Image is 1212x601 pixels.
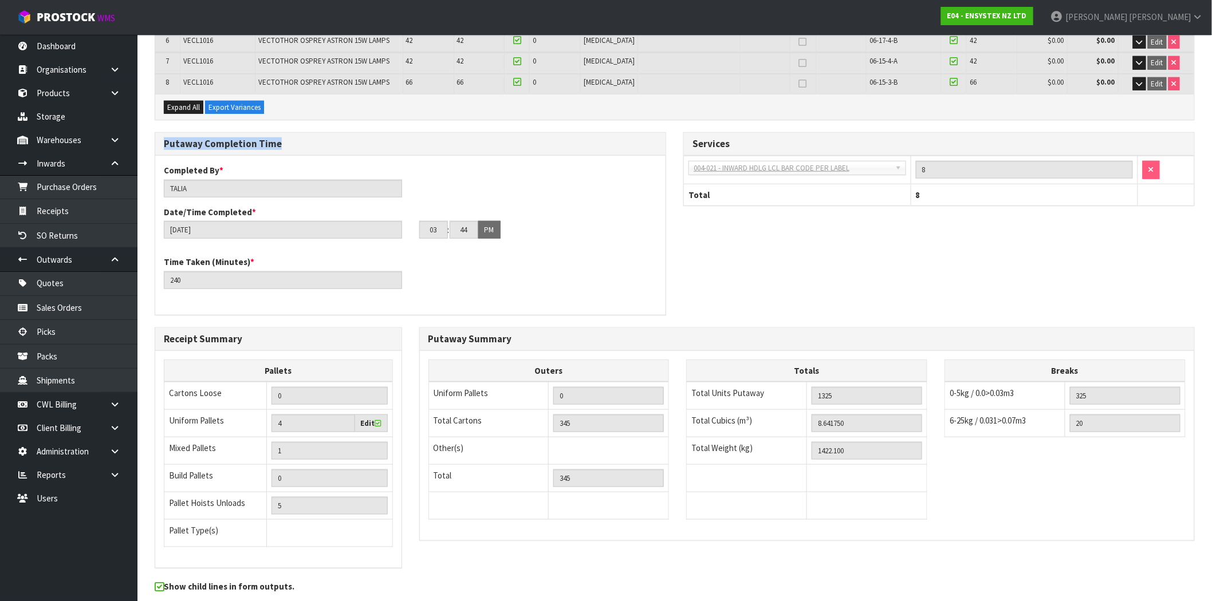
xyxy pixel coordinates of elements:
[694,161,891,175] span: 004-021 - INWARD HDLG LCL BAR CODE PER LABEL
[947,11,1027,21] strong: E04 - ENSYSTEX NZ LTD
[164,465,267,492] td: Build Pallets
[164,271,402,289] input: Time Taken
[970,77,977,87] span: 66
[533,56,536,66] span: 0
[457,56,464,66] span: 42
[1048,35,1064,45] span: $0.00
[553,414,664,432] input: OUTERS TOTAL = CTN
[916,189,920,200] span: 8
[271,414,355,432] input: Uniform Pallets
[164,101,203,114] button: Expand All
[164,164,223,176] label: Completed By
[1097,35,1115,45] strong: $0.00
[406,35,413,45] span: 42
[945,359,1186,382] th: Breaks
[584,35,635,45] span: [MEDICAL_DATA]
[1129,11,1191,22] span: [PERSON_NAME]
[692,139,1186,149] h3: Services
[164,206,256,218] label: Date/Time Completed
[258,77,389,87] span: VECTOTHOR OSPREY ASTRON 15W LAMPS
[478,221,501,239] button: PM
[428,382,549,410] td: Uniform Pallets
[1148,56,1167,70] button: Edit
[183,35,213,45] span: VECL1016
[164,256,254,268] label: Time Taken (Minutes)
[258,56,389,66] span: VECTOTHOR OSPREY ASTRON 15W LAMPS
[164,437,267,465] td: Mixed Pallets
[166,35,169,45] span: 6
[164,520,267,547] td: Pallet Type(s)
[428,359,669,382] th: Outers
[584,56,635,66] span: [MEDICAL_DATA]
[457,35,464,45] span: 42
[869,77,898,87] span: 06-15-3-B
[553,387,664,405] input: UNIFORM P LINES
[457,77,464,87] span: 66
[183,77,213,87] span: VECL1016
[164,382,267,410] td: Cartons Loose
[869,35,898,45] span: 06-17-4-B
[167,102,200,112] span: Expand All
[428,334,1186,345] h3: Putaway Summary
[406,77,413,87] span: 66
[533,77,536,87] span: 0
[687,437,807,464] td: Total Weight (kg)
[1097,56,1115,66] strong: $0.00
[155,580,294,595] label: Show child lines in form outputs.
[687,359,927,382] th: Totals
[869,56,898,66] span: 06-15-4-A
[1148,77,1167,91] button: Edit
[687,382,807,410] td: Total Units Putaway
[258,35,389,45] span: VECTOTHOR OSPREY ASTRON 15W LAMPS
[428,409,549,437] td: Total Cartons
[684,184,911,205] th: Total
[164,139,657,149] h3: Putaway Completion Time
[166,77,169,87] span: 8
[164,492,267,520] td: Pallet Hoists Unloads
[271,469,387,487] input: Manual
[450,221,478,239] input: MM
[183,56,213,66] span: VECL1016
[448,221,450,239] td: :
[687,409,807,437] td: Total Cubics (m³)
[941,7,1033,25] a: E04 - ENSYSTEX NZ LTD
[164,409,267,437] td: Uniform Pallets
[1048,77,1064,87] span: $0.00
[1148,35,1167,49] button: Edit
[164,359,393,382] th: Pallets
[1151,58,1163,68] span: Edit
[1151,37,1163,47] span: Edit
[950,415,1026,426] span: 6-25kg / 0.031>0.07m3
[428,464,549,492] td: Total
[970,56,977,66] span: 42
[166,56,169,66] span: 7
[271,497,387,515] input: UNIFORM P + MIXED P + BUILD P
[37,10,95,25] span: ProStock
[1151,79,1163,89] span: Edit
[419,221,448,239] input: HH
[1065,11,1127,22] span: [PERSON_NAME]
[970,35,977,45] span: 42
[1097,77,1115,87] strong: $0.00
[271,442,387,460] input: Manual
[533,35,536,45] span: 0
[271,387,387,405] input: Manual
[17,10,32,24] img: cube-alt.png
[428,437,549,464] td: Other(s)
[950,388,1014,398] span: 0-5kg / 0.0>0.03m3
[361,418,381,429] label: Edit
[584,77,635,87] span: [MEDICAL_DATA]
[164,221,402,239] input: Date/Time completed
[1048,56,1064,66] span: $0.00
[406,56,413,66] span: 42
[164,334,393,345] h3: Receipt Summary
[553,469,664,487] input: TOTAL PACKS
[205,101,264,114] button: Export Variances
[97,13,115,23] small: WMS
